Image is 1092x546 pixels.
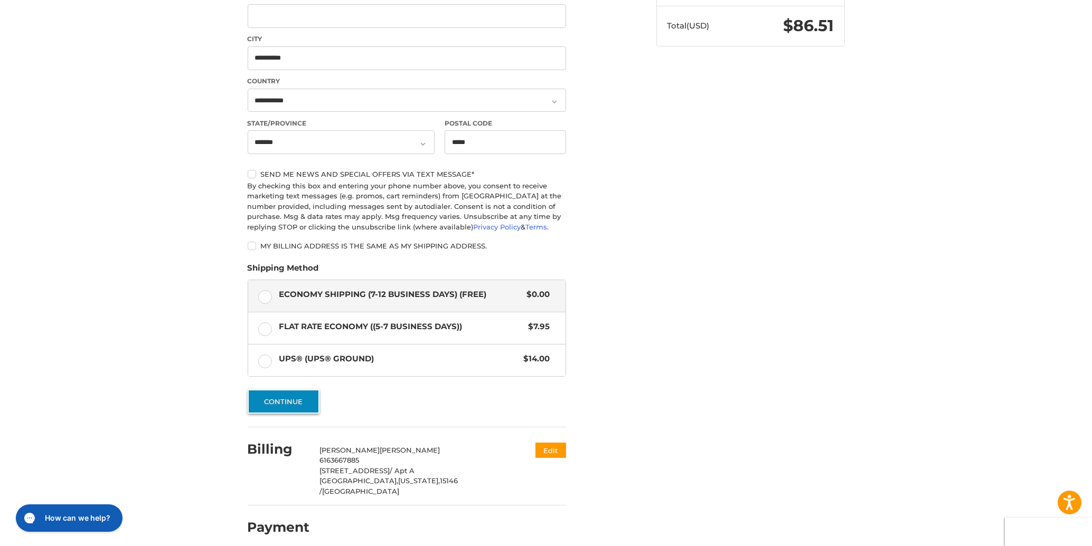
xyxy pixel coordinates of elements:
label: My billing address is the same as my shipping address. [248,242,566,250]
span: $0.00 [522,289,550,301]
span: [GEOGRAPHIC_DATA] [322,487,399,495]
span: Economy Shipping (7-12 Business Days) (Free) [279,289,522,301]
label: Send me news and special offers via text message* [248,170,566,178]
iframe: Google Customer Reviews [1005,518,1092,546]
label: Country [248,76,566,86]
a: Terms [526,223,548,231]
span: / Apt A [390,466,415,475]
h2: Billing [248,441,309,457]
span: 15146 / [319,476,458,495]
span: [US_STATE], [398,476,440,485]
span: UPS® (UPS® Ground) [279,353,519,365]
span: [STREET_ADDRESS] [319,466,390,475]
legend: Shipping Method [248,262,319,279]
span: 6163667885 [319,456,359,464]
button: Edit [535,443,566,458]
label: City [248,34,566,44]
button: Continue [248,389,319,414]
span: [GEOGRAPHIC_DATA], [319,476,398,485]
span: $7.95 [523,321,550,333]
span: $14.00 [519,353,550,365]
span: Flat Rate Economy ((5-7 Business Days)) [279,321,523,333]
div: By checking this box and entering your phone number above, you consent to receive marketing text ... [248,181,566,233]
span: $86.51 [783,16,834,35]
a: Privacy Policy [474,223,521,231]
label: Postal Code [445,119,566,128]
h2: Payment [248,519,310,535]
label: State/Province [248,119,435,128]
iframe: Gorgias live chat messenger [11,501,125,535]
span: [PERSON_NAME] [380,446,440,454]
span: Total (USD) [667,21,709,31]
span: [PERSON_NAME] [319,446,380,454]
